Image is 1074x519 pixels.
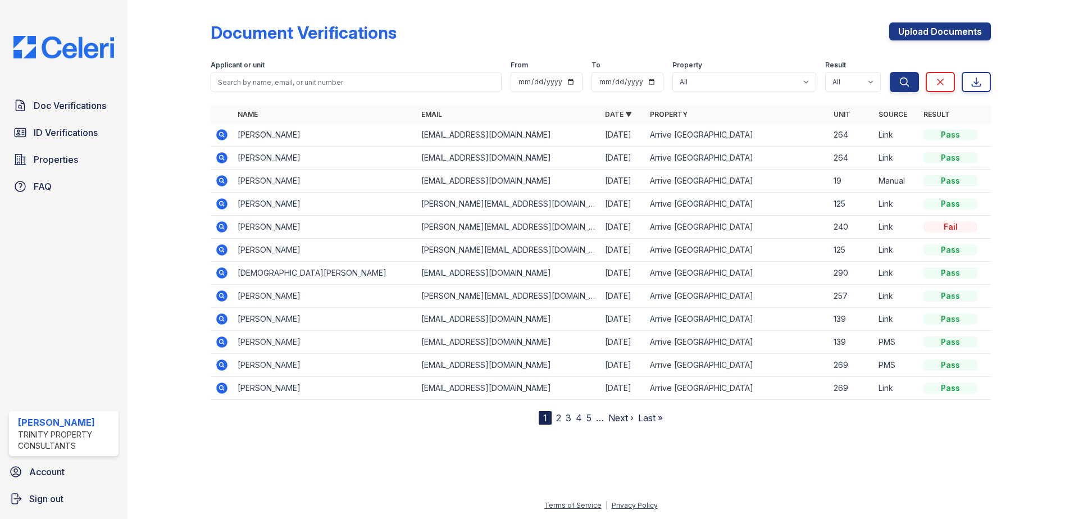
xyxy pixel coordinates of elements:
[417,331,600,354] td: [EMAIL_ADDRESS][DOMAIN_NAME]
[34,153,78,166] span: Properties
[874,262,919,285] td: Link
[556,412,561,424] a: 2
[923,244,977,256] div: Pass
[600,147,645,170] td: [DATE]
[874,354,919,377] td: PMS
[544,501,602,509] a: Terms of Service
[923,267,977,279] div: Pass
[645,354,829,377] td: Arrive [GEOGRAPHIC_DATA]
[829,124,874,147] td: 264
[923,290,977,302] div: Pass
[645,193,829,216] td: Arrive [GEOGRAPHIC_DATA]
[829,285,874,308] td: 257
[417,124,600,147] td: [EMAIL_ADDRESS][DOMAIN_NAME]
[638,412,663,424] a: Last »
[874,285,919,308] td: Link
[9,121,119,144] a: ID Verifications
[829,331,874,354] td: 139
[600,239,645,262] td: [DATE]
[417,170,600,193] td: [EMAIL_ADDRESS][DOMAIN_NAME]
[829,170,874,193] td: 19
[650,110,688,119] a: Property
[874,377,919,400] td: Link
[566,412,571,424] a: 3
[9,175,119,198] a: FAQ
[211,61,265,70] label: Applicant or unit
[600,262,645,285] td: [DATE]
[596,411,604,425] span: …
[600,331,645,354] td: [DATE]
[874,308,919,331] td: Link
[600,377,645,400] td: [DATE]
[923,198,977,210] div: Pass
[600,308,645,331] td: [DATE]
[829,354,874,377] td: 269
[211,72,502,92] input: Search by name, email, or unit number
[417,216,600,239] td: [PERSON_NAME][EMAIL_ADDRESS][DOMAIN_NAME]
[9,94,119,117] a: Doc Verifications
[233,285,417,308] td: [PERSON_NAME]
[672,61,702,70] label: Property
[645,377,829,400] td: Arrive [GEOGRAPHIC_DATA]
[645,147,829,170] td: Arrive [GEOGRAPHIC_DATA]
[539,411,552,425] div: 1
[923,152,977,163] div: Pass
[233,147,417,170] td: [PERSON_NAME]
[600,193,645,216] td: [DATE]
[874,124,919,147] td: Link
[923,383,977,394] div: Pass
[233,377,417,400] td: [PERSON_NAME]
[233,124,417,147] td: [PERSON_NAME]
[606,501,608,509] div: |
[4,36,123,58] img: CE_Logo_Blue-a8612792a0a2168367f1c8372b55b34899dd931a85d93a1a3d3e32e68fde9ad4.png
[29,492,63,506] span: Sign out
[923,221,977,233] div: Fail
[233,354,417,377] td: [PERSON_NAME]
[233,170,417,193] td: [PERSON_NAME]
[233,193,417,216] td: [PERSON_NAME]
[645,216,829,239] td: Arrive [GEOGRAPHIC_DATA]
[874,239,919,262] td: Link
[417,285,600,308] td: [PERSON_NAME][EMAIL_ADDRESS][DOMAIN_NAME]
[645,285,829,308] td: Arrive [GEOGRAPHIC_DATA]
[645,262,829,285] td: Arrive [GEOGRAPHIC_DATA]
[923,359,977,371] div: Pass
[211,22,397,43] div: Document Verifications
[417,377,600,400] td: [EMAIL_ADDRESS][DOMAIN_NAME]
[238,110,258,119] a: Name
[591,61,600,70] label: To
[879,110,907,119] a: Source
[829,262,874,285] td: 290
[417,147,600,170] td: [EMAIL_ADDRESS][DOMAIN_NAME]
[645,331,829,354] td: Arrive [GEOGRAPHIC_DATA]
[600,170,645,193] td: [DATE]
[34,180,52,193] span: FAQ
[586,412,591,424] a: 5
[9,148,119,171] a: Properties
[29,465,65,479] span: Account
[511,61,528,70] label: From
[600,124,645,147] td: [DATE]
[417,239,600,262] td: [PERSON_NAME][EMAIL_ADDRESS][DOMAIN_NAME]
[923,110,950,119] a: Result
[4,488,123,510] a: Sign out
[923,313,977,325] div: Pass
[829,216,874,239] td: 240
[417,193,600,216] td: [PERSON_NAME][EMAIL_ADDRESS][DOMAIN_NAME]
[417,262,600,285] td: [EMAIL_ADDRESS][DOMAIN_NAME]
[834,110,850,119] a: Unit
[923,129,977,140] div: Pass
[829,239,874,262] td: 125
[645,124,829,147] td: Arrive [GEOGRAPHIC_DATA]
[829,308,874,331] td: 139
[645,170,829,193] td: Arrive [GEOGRAPHIC_DATA]
[417,308,600,331] td: [EMAIL_ADDRESS][DOMAIN_NAME]
[829,377,874,400] td: 269
[18,429,114,452] div: Trinity Property Consultants
[417,354,600,377] td: [EMAIL_ADDRESS][DOMAIN_NAME]
[874,193,919,216] td: Link
[829,147,874,170] td: 264
[233,308,417,331] td: [PERSON_NAME]
[645,308,829,331] td: Arrive [GEOGRAPHIC_DATA]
